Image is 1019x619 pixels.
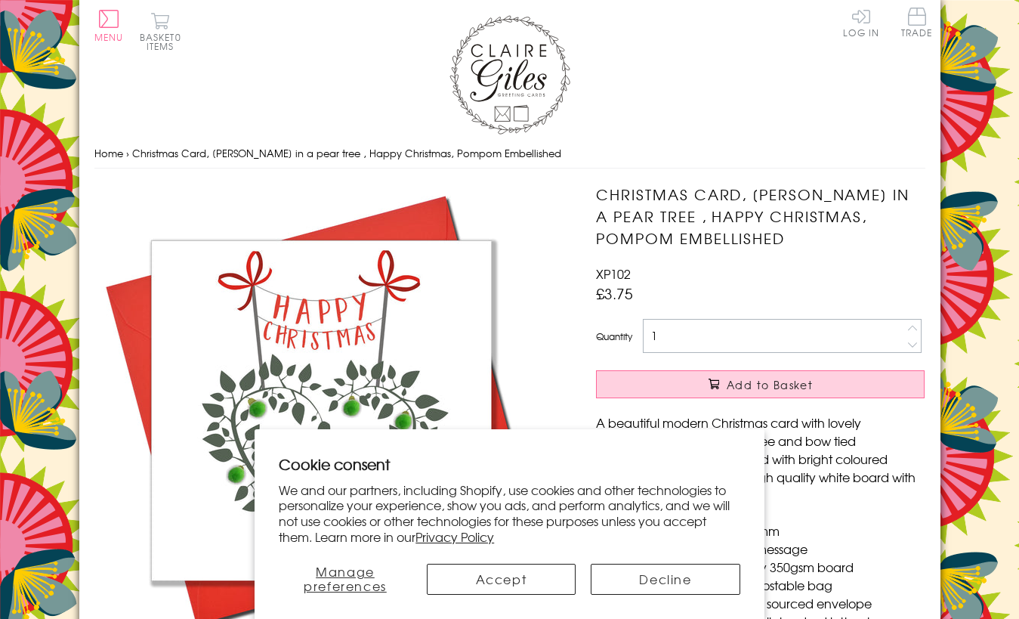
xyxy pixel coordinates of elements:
[94,146,123,160] a: Home
[611,540,925,558] li: Blank inside for your own message
[611,576,925,594] li: Comes wrapped in Compostable bag
[727,377,813,392] span: Add to Basket
[596,184,925,249] h1: Christmas Card, [PERSON_NAME] in a pear tree , Happy Christmas, Pompom Embellished
[147,30,181,53] span: 0 items
[304,562,387,595] span: Manage preferences
[611,594,925,612] li: With matching sustainable sourced envelope
[596,330,632,343] label: Quantity
[596,265,631,283] span: XP102
[591,564,740,595] button: Decline
[596,413,925,504] p: A beautiful modern Christmas card with lovely [PERSON_NAME] in a pear tree and bow tied [PERSON_N...
[94,10,124,42] button: Menu
[415,528,494,546] a: Privacy Policy
[279,564,411,595] button: Manage preferences
[611,522,925,540] li: Dimensions: 150mm x 150mm
[611,558,925,576] li: Printed in the U.K on quality 350gsm board
[449,15,570,135] img: Claire Giles Greetings Cards
[596,283,633,304] span: £3.75
[279,453,740,475] h2: Cookie consent
[279,482,740,545] p: We and our partners, including Shopify, use cookies and other technologies to personalize your ex...
[126,146,129,160] span: ›
[427,564,576,595] button: Accept
[901,8,933,37] span: Trade
[901,8,933,40] a: Trade
[94,138,925,169] nav: breadcrumbs
[94,30,124,44] span: Menu
[140,12,181,51] button: Basket0 items
[132,146,561,160] span: Christmas Card, [PERSON_NAME] in a pear tree , Happy Christmas, Pompom Embellished
[596,370,925,398] button: Add to Basket
[843,8,879,37] a: Log In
